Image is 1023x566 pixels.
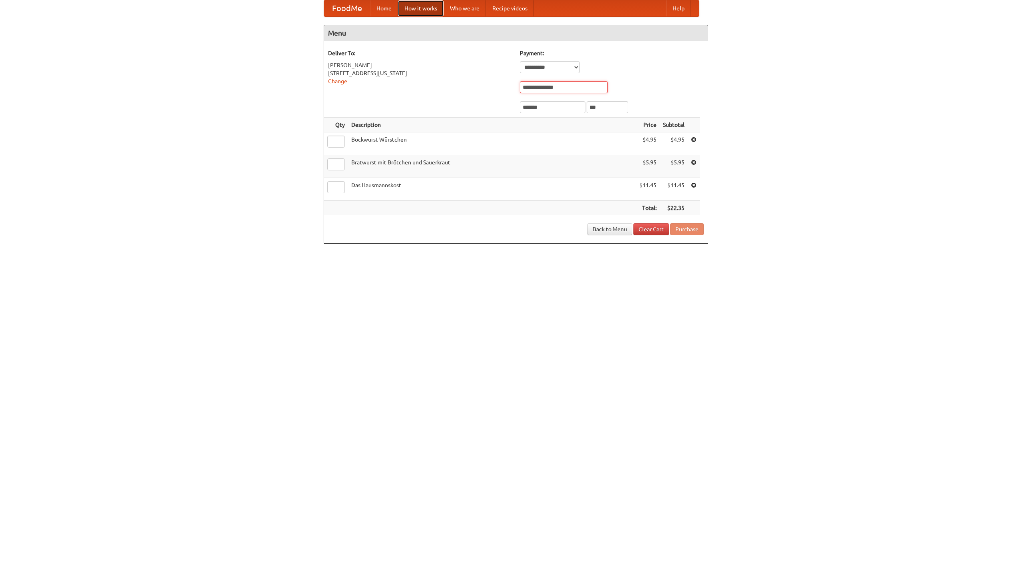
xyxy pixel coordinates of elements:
[666,0,691,16] a: Help
[348,155,636,178] td: Bratwurst mit Brötchen und Sauerkraut
[486,0,534,16] a: Recipe videos
[660,155,688,178] td: $5.95
[370,0,398,16] a: Home
[324,118,348,132] th: Qty
[328,61,512,69] div: [PERSON_NAME]
[587,223,632,235] a: Back to Menu
[636,132,660,155] td: $4.95
[324,25,708,41] h4: Menu
[636,118,660,132] th: Price
[636,178,660,201] td: $11.45
[660,201,688,216] th: $22.35
[328,78,347,84] a: Change
[324,0,370,16] a: FoodMe
[348,178,636,201] td: Das Hausmannskost
[398,0,444,16] a: How it works
[670,223,704,235] button: Purchase
[328,69,512,77] div: [STREET_ADDRESS][US_STATE]
[636,155,660,178] td: $5.95
[660,132,688,155] td: $4.95
[636,201,660,216] th: Total:
[348,118,636,132] th: Description
[520,49,704,57] h5: Payment:
[660,178,688,201] td: $11.45
[660,118,688,132] th: Subtotal
[633,223,669,235] a: Clear Cart
[348,132,636,155] td: Bockwurst Würstchen
[444,0,486,16] a: Who we are
[328,49,512,57] h5: Deliver To:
